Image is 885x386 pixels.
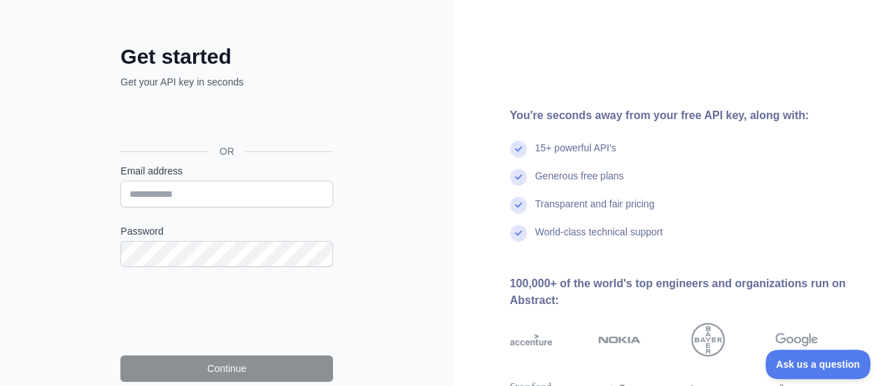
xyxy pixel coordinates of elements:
[120,224,333,238] label: Password
[535,225,663,253] div: World-class technical support
[120,284,333,338] iframe: reCAPTCHA
[691,323,725,357] img: bayer
[120,355,333,382] button: Continue
[510,323,553,357] img: accenture
[598,323,641,357] img: nokia
[510,225,527,242] img: check mark
[120,44,333,69] h2: Get started
[510,275,863,309] div: 100,000+ of the world's top engineers and organizations run on Abstract:
[120,164,333,178] label: Email address
[535,197,655,225] div: Transparent and fair pricing
[510,169,527,186] img: check mark
[765,350,871,379] iframe: Toggle Customer Support
[775,323,818,357] img: google
[510,107,863,124] div: You're seconds away from your free API key, along with:
[535,169,624,197] div: Generous free plans
[510,197,527,214] img: check mark
[113,104,337,135] iframe: Sign in with Google Button
[208,144,246,158] span: OR
[120,75,333,89] p: Get your API key in seconds
[510,141,527,158] img: check mark
[535,141,616,169] div: 15+ powerful API's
